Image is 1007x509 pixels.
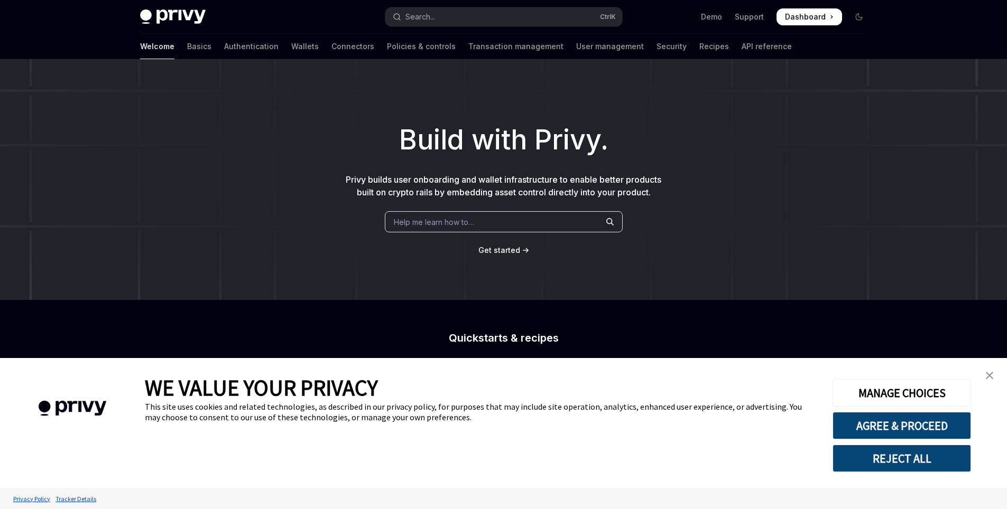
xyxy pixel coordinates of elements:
[657,34,687,59] a: Security
[600,13,616,21] span: Ctrl K
[53,489,99,508] a: Tracker Details
[777,8,842,25] a: Dashboard
[387,34,456,59] a: Policies & controls
[331,34,374,59] a: Connectors
[405,11,435,23] div: Search...
[478,245,520,256] a: Get started
[318,333,690,343] h2: Quickstarts & recipes
[576,34,644,59] a: User management
[986,372,993,379] img: close banner
[699,34,729,59] a: Recipes
[478,246,520,254] span: Get started
[346,174,661,197] span: Privy builds user onboarding and wallet infrastructure to enable better products built on crypto ...
[17,119,990,161] h1: Build with Privy.
[833,379,971,407] button: MANAGE CHOICES
[145,374,378,401] span: WE VALUE YOUR PRIVACY
[385,7,622,26] button: Open search
[851,8,867,25] button: Toggle dark mode
[11,489,53,508] a: Privacy Policy
[16,385,129,431] img: company logo
[785,12,826,22] span: Dashboard
[701,12,722,22] a: Demo
[145,401,817,422] div: This site uses cookies and related technologies, as described in our privacy policy, for purposes...
[979,365,1000,386] a: close banner
[140,34,174,59] a: Welcome
[394,216,474,228] span: Help me learn how to…
[735,12,764,22] a: Support
[187,34,211,59] a: Basics
[140,10,206,24] img: dark logo
[833,412,971,439] button: AGREE & PROCEED
[291,34,319,59] a: Wallets
[833,445,971,472] button: REJECT ALL
[224,34,279,59] a: Authentication
[742,34,792,59] a: API reference
[468,34,563,59] a: Transaction management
